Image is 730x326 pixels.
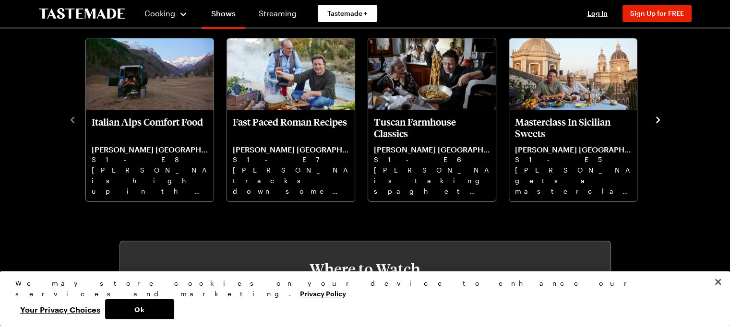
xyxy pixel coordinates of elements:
[622,5,692,22] button: Sign Up for FREE
[374,154,490,165] p: S1 - E6
[92,145,208,154] p: [PERSON_NAME] [GEOGRAPHIC_DATA]
[515,154,631,165] p: S1 - E5
[509,38,637,110] img: Masterclass In Sicilian Sweets
[318,5,377,22] a: Tastemade +
[327,9,368,18] span: Tastemade +
[92,165,208,196] p: [PERSON_NAME] is high up in the Italian Alps cooking some great comfort food.
[92,116,208,196] a: Italian Alps Comfort Food
[509,38,637,201] div: Masterclass In Sicilian Sweets
[233,145,349,154] p: [PERSON_NAME] [GEOGRAPHIC_DATA]
[226,35,367,202] div: 2 / 8
[374,116,490,196] a: Tuscan Farmhouse Classics
[374,116,490,139] p: Tuscan Farmhouse Classics
[707,271,729,292] button: Close
[92,116,208,139] p: Italian Alps Comfort Food
[227,38,355,110] img: Fast Paced Roman Recipes
[105,299,174,319] button: Ok
[374,165,490,196] p: [PERSON_NAME] is taking spaghetti bolognese to the next level and re-creating a mind-blowing [DEM...
[15,278,706,299] div: We may store cookies on your device to enhance our services and marketing.
[233,116,349,139] p: Fast Paced Roman Recipes
[515,165,631,196] p: [PERSON_NAME] gets a masterclass in Sicilian sweets and cooking up an epic tuna, prawn and pistac...
[86,38,214,110] img: Italian Alps Comfort Food
[515,116,631,139] p: Masterclass In Sicilian Sweets
[233,165,349,196] p: [PERSON_NAME] tracks down some fast, fresh and easy recipes, featuring [PERSON_NAME] and [PERSON_...
[233,154,349,165] p: S1 - E7
[233,116,349,196] a: Fast Paced Roman Recipes
[515,145,631,154] p: [PERSON_NAME] [GEOGRAPHIC_DATA]
[144,2,188,25] button: Cooking
[68,113,77,125] button: navigate to previous item
[85,35,226,202] div: 1 / 8
[367,35,508,202] div: 3 / 8
[227,38,355,201] div: Fast Paced Roman Recipes
[368,38,496,110] img: Tuscan Farmhouse Classics
[149,260,582,278] h3: Where to Watch
[300,289,346,298] a: More information about your privacy, opens in a new tab
[15,278,706,319] div: Privacy
[578,9,617,18] button: Log In
[92,154,208,165] p: S1 - E8
[15,299,105,319] button: Your Privacy Choices
[144,9,175,18] span: Cooking
[653,113,663,125] button: navigate to next item
[39,8,125,19] a: To Tastemade Home Page
[86,38,214,201] div: Italian Alps Comfort Food
[368,38,496,201] div: Tuscan Farmhouse Classics
[515,116,631,196] a: Masterclass In Sicilian Sweets
[587,9,608,17] span: Log In
[630,9,684,17] span: Sign Up for FREE
[374,145,490,154] p: [PERSON_NAME] [GEOGRAPHIC_DATA]
[202,2,245,29] a: Shows
[508,35,649,202] div: 4 / 8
